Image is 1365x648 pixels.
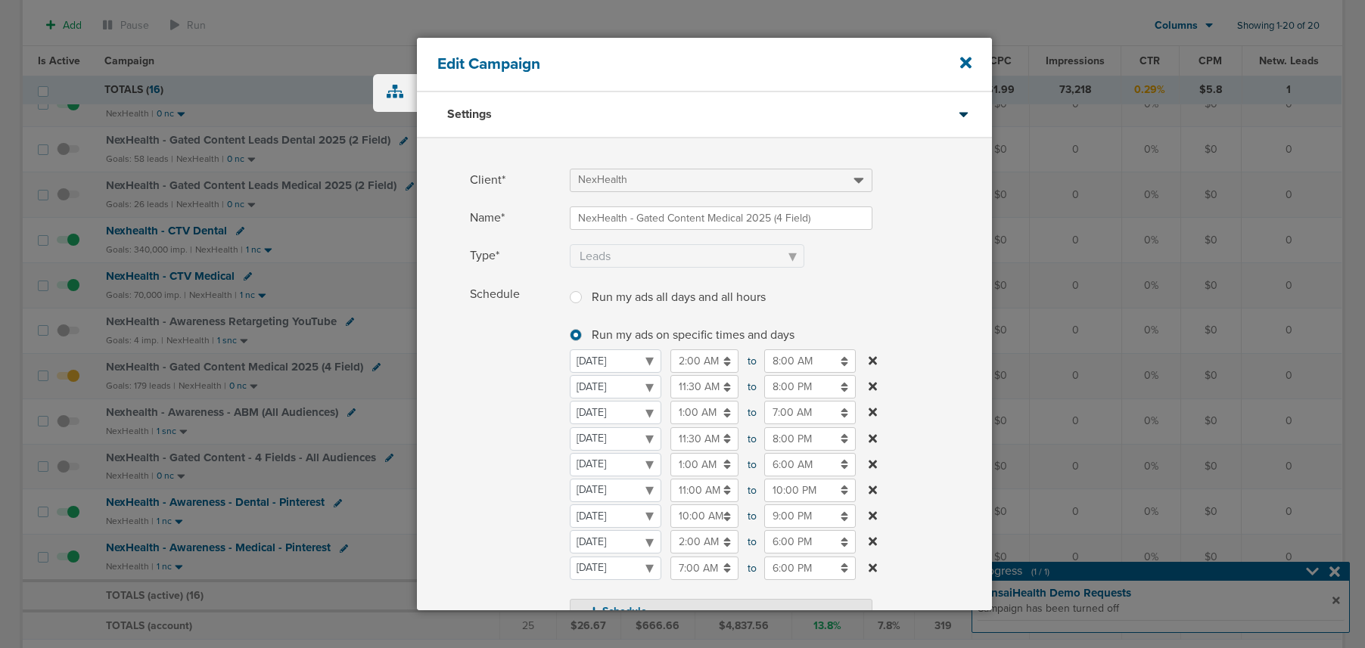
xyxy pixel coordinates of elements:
button: to [865,401,881,424]
select: to [570,375,661,398]
span: Run my ads all days and all hours [592,290,766,305]
span: to [748,349,755,373]
input: to [670,530,738,553]
button: to [865,453,881,476]
select: to [570,349,661,373]
button: Schedule Run my ads all days and all hours Run my ads on specific times and days to to to to to t... [570,599,872,625]
input: to [764,349,856,373]
button: to [865,530,881,553]
input: to [670,375,738,398]
select: to [570,453,661,476]
input: to [670,427,738,451]
input: to [670,349,738,373]
input: to [670,479,738,502]
button: to [865,427,881,451]
input: to [764,453,856,476]
span: to [748,427,755,451]
button: to [865,375,881,398]
input: to [670,504,738,528]
span: to [748,530,755,553]
span: to [748,453,755,476]
input: to [764,375,856,398]
input: to [670,453,738,476]
h3: Settings [447,107,492,122]
select: to [570,504,661,528]
input: to [764,504,856,528]
span: to [748,479,755,502]
span: Client* [470,169,561,192]
span: Name* [470,206,561,230]
span: Run my ads on specific times and days [592,327,794,343]
input: to [670,401,738,424]
span: Type* [470,244,561,268]
select: to [570,427,661,451]
input: to [764,557,856,580]
select: to [570,530,661,553]
span: to [748,375,755,398]
input: Name* [570,206,872,230]
input: to [764,530,856,553]
button: to [865,557,881,580]
select: to [570,557,661,580]
span: to [748,504,755,528]
select: to [570,479,661,502]
span: to [748,557,755,580]
h4: Edit Campaign [437,54,918,73]
input: to [764,401,856,424]
input: to [764,479,856,502]
input: to [670,557,738,580]
select: Type* [570,244,804,268]
button: to [865,504,881,528]
span: Schedule [470,283,561,625]
span: NexHealth [578,173,627,186]
select: to [570,401,661,424]
button: to [865,349,881,373]
span: to [748,401,755,424]
input: to [764,427,856,451]
button: to [865,479,881,502]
